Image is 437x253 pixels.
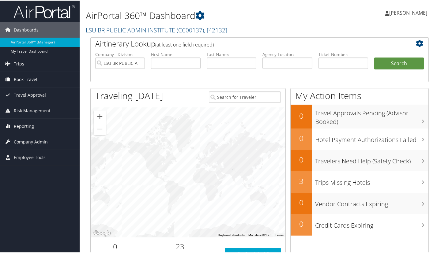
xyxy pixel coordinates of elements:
label: First Name: [151,51,201,57]
h3: Travel Approvals Pending (Advisor Booked) [315,105,428,125]
h2: 0 [291,154,312,164]
h3: Trips Missing Hotels [315,175,428,186]
a: 3Trips Missing Hotels [291,171,428,192]
button: Keyboard shortcuts [218,233,245,237]
span: Company Admin [14,134,48,149]
h1: Traveling [DATE] [95,89,163,102]
h2: Airtinerary Lookup [95,38,396,48]
span: Map data ©2025 [248,233,271,236]
a: Terms (opens in new tab) [275,233,284,236]
span: Employee Tools [14,149,46,165]
h2: 0 [291,110,312,121]
h2: 0 [291,132,312,143]
button: Zoom in [94,110,106,122]
a: [PERSON_NAME] [385,3,433,21]
input: Search for Traveler [209,91,281,102]
h2: 23 [144,241,216,251]
span: Trips [14,56,24,71]
h3: Credit Cards Expiring [315,218,428,229]
a: 0Travel Approvals Pending (Advisor Booked) [291,104,428,128]
h2: 0 [291,218,312,229]
a: Open this area in Google Maps (opens a new window) [92,229,112,237]
button: Search [374,57,424,69]
label: Ticket Number: [318,51,368,57]
label: Last Name: [207,51,256,57]
a: 0Hotel Payment Authorizations Failed [291,128,428,149]
span: , [ 42132 ] [204,25,227,34]
span: Travel Approval [14,87,46,102]
label: Agency Locator: [262,51,312,57]
button: Zoom out [94,122,106,135]
img: Google [92,229,112,237]
h2: 0 [95,241,135,251]
a: LSU BR PUBLIC ADMIN INSTITUTE [86,25,227,34]
span: Book Travel [14,71,37,87]
span: [PERSON_NAME] [389,9,427,16]
a: 0Vendor Contracts Expiring [291,192,428,214]
a: 0Travelers Need Help (Safety Check) [291,149,428,171]
h2: 0 [291,197,312,207]
span: ( CC00137 ) [177,25,204,34]
span: (at least one field required) [155,41,214,47]
span: Reporting [14,118,34,133]
h3: Hotel Payment Authorizations Failed [315,132,428,143]
img: airportal-logo.png [13,4,75,18]
h3: Travelers Need Help (Safety Check) [315,153,428,165]
label: Company - Division: [95,51,145,57]
h3: Vendor Contracts Expiring [315,196,428,208]
h1: AirPortal 360™ Dashboard [86,9,318,21]
span: Risk Management [14,102,51,118]
a: 0Credit Cards Expiring [291,214,428,235]
span: Dashboards [14,22,39,37]
h2: 3 [291,175,312,186]
h1: My Action Items [291,89,428,102]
